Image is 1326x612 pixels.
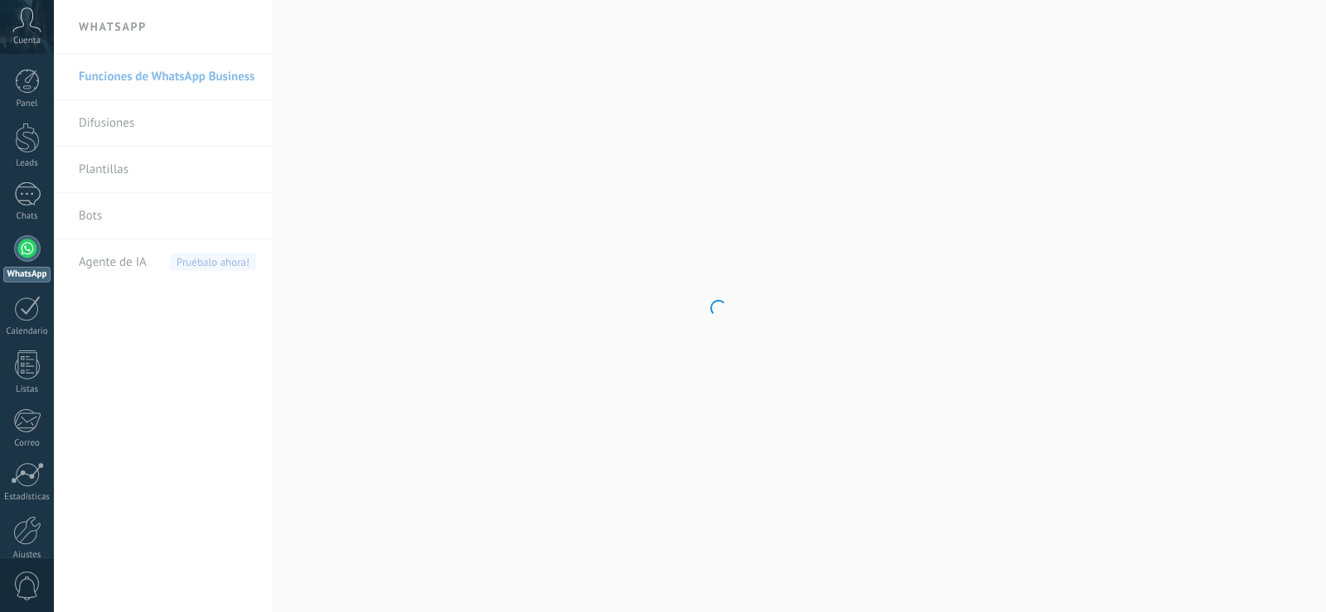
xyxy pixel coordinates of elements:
[3,492,51,503] div: Estadísticas
[3,384,51,395] div: Listas
[3,550,51,561] div: Ajustes
[3,438,51,449] div: Correo
[3,267,51,282] div: WhatsApp
[3,99,51,109] div: Panel
[13,36,41,46] span: Cuenta
[3,211,51,222] div: Chats
[3,158,51,169] div: Leads
[3,326,51,337] div: Calendario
